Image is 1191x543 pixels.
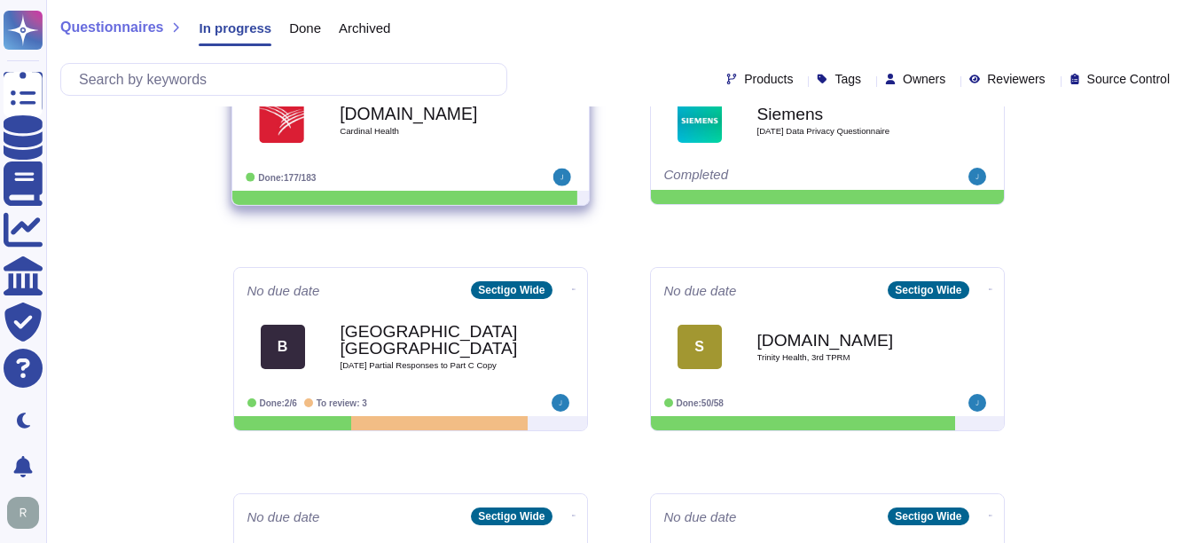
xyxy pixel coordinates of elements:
[552,169,570,186] img: user
[199,21,271,35] span: In progress
[259,98,304,143] img: Logo
[903,73,945,85] span: Owners
[552,394,569,412] img: user
[261,325,305,369] div: B
[341,361,518,370] span: [DATE] Partial Responses to Part C Copy
[757,353,935,362] span: Trinity Health, 3rd TPRM
[888,508,968,525] div: Sectigo Wide
[1087,73,1170,85] span: Source Control
[834,73,861,85] span: Tags
[339,21,390,35] span: Archived
[757,127,935,136] span: [DATE] Data Privacy Questionnaire
[968,394,986,412] img: user
[678,98,722,143] img: Logo
[888,281,968,299] div: Sectigo Wide
[4,493,51,532] button: user
[678,325,722,369] div: S
[247,510,320,523] span: No due date
[664,168,881,185] div: Completed
[744,73,793,85] span: Products
[258,172,316,182] span: Done: 177/183
[677,398,724,408] span: Done: 50/58
[987,73,1045,85] span: Reviewers
[664,510,737,523] span: No due date
[317,398,367,408] span: To review: 3
[7,497,39,529] img: user
[664,284,737,297] span: No due date
[60,20,163,35] span: Questionnaires
[471,508,552,525] div: Sectigo Wide
[471,281,552,299] div: Sectigo Wide
[757,106,935,122] b: Siemens
[340,105,519,122] b: [DOMAIN_NAME]
[757,332,935,349] b: [DOMAIN_NAME]
[341,323,518,357] b: [GEOGRAPHIC_DATA], [GEOGRAPHIC_DATA]
[289,21,321,35] span: Done
[260,398,297,408] span: Done: 2/6
[247,284,320,297] span: No due date
[70,64,506,95] input: Search by keywords
[968,168,986,185] img: user
[340,127,519,136] span: Cardinal Health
